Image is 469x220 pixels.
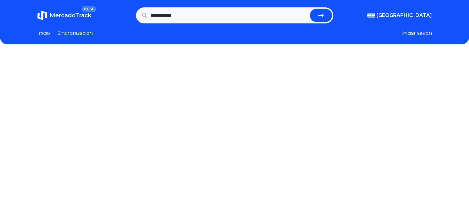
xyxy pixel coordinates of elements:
[367,13,375,18] img: Argentina
[57,30,93,37] a: Sincronizacion
[401,30,432,37] button: Iniciar sesion
[81,6,96,12] span: BETA
[37,10,47,20] img: MercadoTrack
[50,12,91,19] span: MercadoTrack
[37,30,50,37] a: Inicio
[37,10,91,20] a: MercadoTrackBETA
[367,12,432,19] button: [GEOGRAPHIC_DATA]
[376,12,432,19] span: [GEOGRAPHIC_DATA]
